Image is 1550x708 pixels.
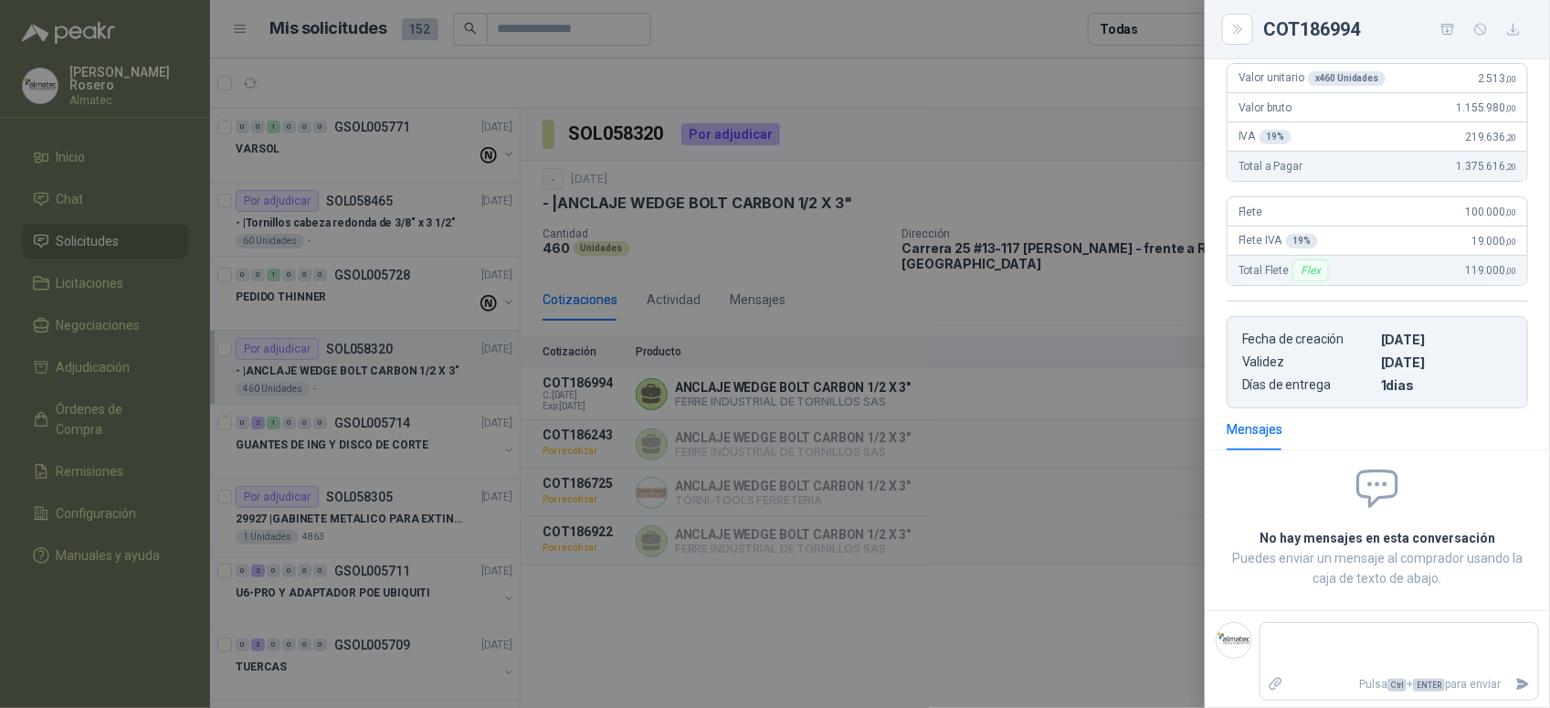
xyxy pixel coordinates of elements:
[1239,206,1262,218] span: Flete
[1508,669,1538,701] button: Enviar
[1505,162,1516,172] span: ,20
[1292,669,1509,701] p: Pulsa + para enviar
[1465,206,1516,218] span: 100.000
[1227,419,1282,439] div: Mensajes
[1505,132,1516,143] span: ,20
[1381,354,1513,370] p: [DATE]
[1381,377,1513,393] p: 1 dias
[1381,332,1513,347] p: [DATE]
[1217,623,1251,658] img: Company Logo
[1457,101,1516,114] span: 1.155.980
[1465,264,1516,277] span: 119.000
[1308,71,1386,86] div: x 460 Unidades
[1239,130,1292,144] span: IVA
[1387,679,1407,692] span: Ctrl
[1239,101,1292,114] span: Valor bruto
[1242,377,1374,393] p: Días de entrega
[1242,332,1374,347] p: Fecha de creación
[1239,160,1302,173] span: Total a Pagar
[1465,131,1516,143] span: 219.636
[1239,71,1386,86] span: Valor unitario
[1505,207,1516,217] span: ,00
[1242,354,1374,370] p: Validez
[1227,18,1249,40] button: Close
[1505,74,1516,84] span: ,00
[1286,234,1319,248] div: 19 %
[1478,72,1516,85] span: 2.513
[1239,234,1318,248] span: Flete IVA
[1505,266,1516,276] span: ,00
[1505,237,1516,247] span: ,00
[1227,548,1528,588] p: Puedes enviar un mensaje al comprador usando la caja de texto de abajo.
[1263,15,1528,44] div: COT186994
[1239,259,1333,281] span: Total Flete
[1505,103,1516,113] span: ,00
[1292,259,1328,281] div: Flex
[1227,528,1528,548] h2: No hay mensajes en esta conversación
[1413,679,1445,692] span: ENTER
[1260,130,1292,144] div: 19 %
[1471,235,1516,248] span: 19.000
[1457,160,1516,173] span: 1.375.616
[1260,669,1292,701] label: Adjuntar archivos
